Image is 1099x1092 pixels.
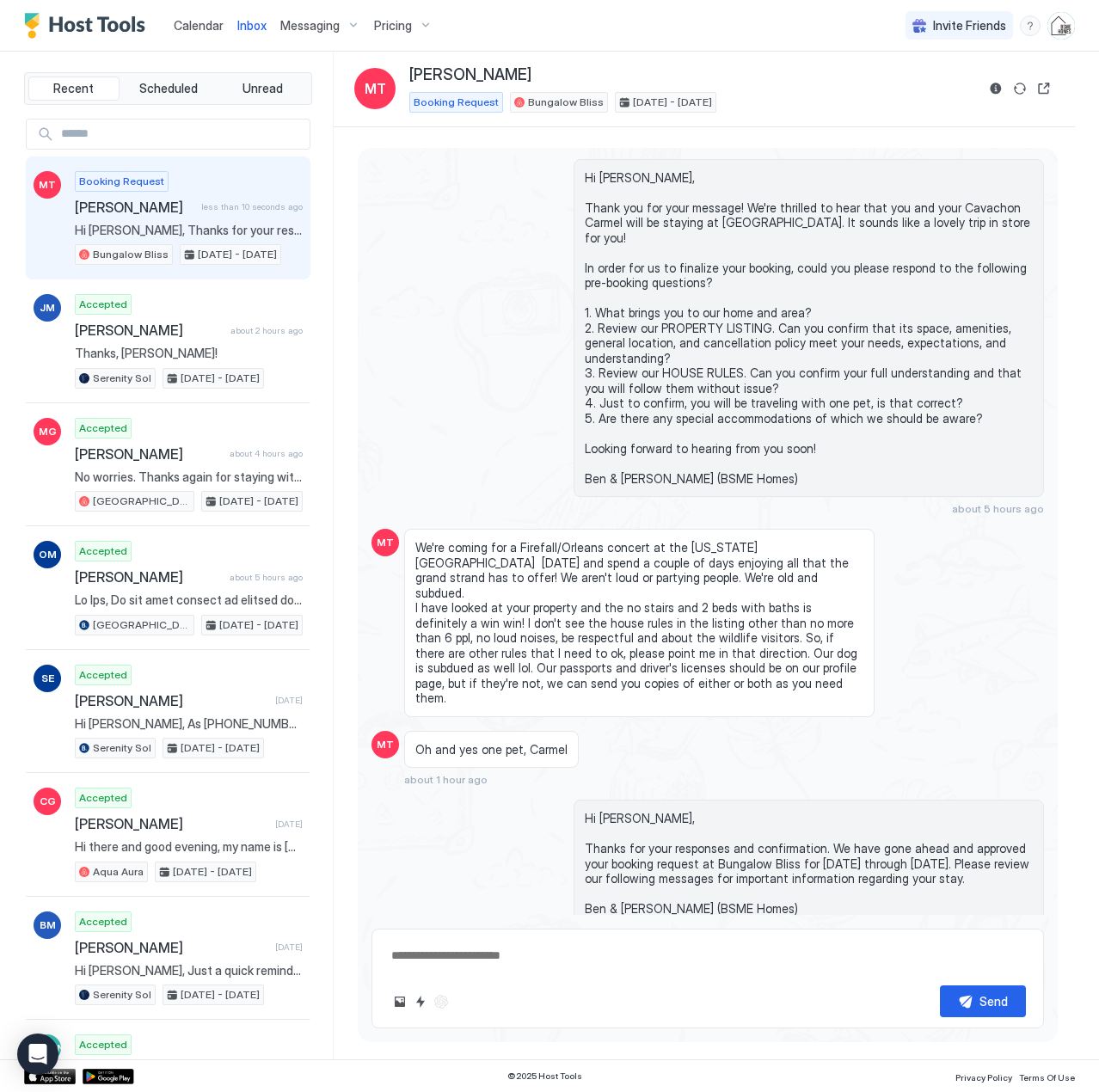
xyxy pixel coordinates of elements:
[230,325,303,336] span: about 2 hours ago
[93,987,151,1003] span: Serenity Sol
[415,540,863,706] span: We're coming for a Firefall/Orleans concert at the [US_STATE][GEOGRAPHIC_DATA] [DATE] and spend a...
[1019,1067,1075,1085] a: Terms Of Use
[585,170,1033,487] span: Hi [PERSON_NAME], Thank you for your message! We're thrilled to hear that you and your Cavachon C...
[237,16,267,34] a: Inbox
[75,568,223,586] span: [PERSON_NAME]
[53,81,94,96] span: Recent
[933,18,1006,34] span: Invite Friends
[79,1037,127,1052] span: Accepted
[75,223,303,238] span: Hi [PERSON_NAME], Thanks for your responses and confirmation. We have gone ahead and approved you...
[75,469,303,485] span: No worries. Thanks again for staying with us and for informing us of your departure from [GEOGRAP...
[181,740,260,756] span: [DATE] - [DATE]
[219,617,298,633] span: [DATE] - [DATE]
[275,942,303,953] span: [DATE]
[1010,78,1030,99] button: Sync reservation
[404,773,488,786] span: about 1 hour ago
[585,811,1033,917] span: Hi [PERSON_NAME], Thanks for your responses and confirmation. We have gone ahead and approved you...
[39,177,56,193] span: MT
[139,81,198,96] span: Scheduled
[41,671,54,686] span: SE
[173,864,252,880] span: [DATE] - [DATE]
[181,371,260,386] span: [DATE] - [DATE]
[123,77,214,101] button: Scheduled
[955,1072,1012,1083] span: Privacy Policy
[93,247,169,262] span: Bungalow Bliss
[79,667,127,683] span: Accepted
[39,547,57,562] span: OM
[79,420,127,436] span: Accepted
[409,65,531,85] span: [PERSON_NAME]
[75,963,303,979] span: Hi [PERSON_NAME], Just a quick reminder that check-out from Serenity Sol is [DATE] before 11AM. A...
[75,692,268,709] span: [PERSON_NAME]
[83,1069,134,1084] a: Google Play Store
[93,740,151,756] span: Serenity Sol
[415,742,568,758] span: Oh and yes one pet, Carmel
[275,695,303,706] span: [DATE]
[940,985,1026,1017] button: Send
[955,1067,1012,1085] a: Privacy Policy
[93,494,190,509] span: [GEOGRAPHIC_DATA]
[985,78,1006,99] button: Reservation information
[75,716,303,732] span: Hi [PERSON_NAME], As [PHONE_NUMBER] appears to be a non-US phone number, we will be unable to rec...
[24,1069,76,1084] a: App Store
[1019,1072,1075,1083] span: Terms Of Use
[217,77,308,101] button: Unread
[93,864,144,880] span: Aqua Aura
[75,445,223,463] span: [PERSON_NAME]
[40,794,56,809] span: CG
[390,991,410,1012] button: Upload image
[528,95,604,110] span: Bungalow Bliss
[75,199,194,216] span: [PERSON_NAME]
[93,617,190,633] span: [GEOGRAPHIC_DATA]
[414,95,499,110] span: Booking Request
[79,914,127,929] span: Accepted
[280,18,340,34] span: Messaging
[39,424,57,439] span: MG
[219,494,298,509] span: [DATE] - [DATE]
[1047,12,1075,40] div: User profile
[1034,78,1054,99] button: Open reservation
[365,78,386,99] span: MT
[201,201,303,212] span: less than 10 seconds ago
[377,737,394,752] span: MT
[243,81,283,96] span: Unread
[633,95,712,110] span: [DATE] - [DATE]
[230,448,303,459] span: about 4 hours ago
[377,535,394,550] span: MT
[979,992,1008,1010] div: Send
[198,247,277,262] span: [DATE] - [DATE]
[17,1034,58,1075] div: Open Intercom Messenger
[93,371,151,386] span: Serenity Sol
[237,18,267,33] span: Inbox
[75,815,268,832] span: [PERSON_NAME]
[75,939,268,956] span: [PERSON_NAME]
[24,72,312,105] div: tab-group
[79,543,127,559] span: Accepted
[28,77,120,101] button: Recent
[75,592,303,608] span: Lo Ips, Do sit amet consect ad elitsed doe te Incididu Utlab etd magnaa en adminim ven qui nostru...
[54,120,310,149] input: Input Field
[174,18,224,33] span: Calendar
[952,502,1044,515] span: about 5 hours ago
[79,297,127,312] span: Accepted
[230,572,303,583] span: about 5 hours ago
[410,991,431,1012] button: Quick reply
[374,18,412,34] span: Pricing
[181,987,260,1003] span: [DATE] - [DATE]
[275,819,303,830] span: [DATE]
[174,16,224,34] a: Calendar
[79,174,164,189] span: Booking Request
[507,1071,582,1082] span: © 2025 Host Tools
[79,790,127,806] span: Accepted
[40,917,56,933] span: BM
[75,322,224,339] span: [PERSON_NAME]
[75,839,303,855] span: Hi there and good evening, my name is [PERSON_NAME] and I'm hoping to reserve this beautiful rent...
[40,300,55,316] span: JM
[75,346,303,361] span: Thanks, [PERSON_NAME]!
[1020,15,1041,36] div: menu
[24,13,153,39] a: Host Tools Logo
